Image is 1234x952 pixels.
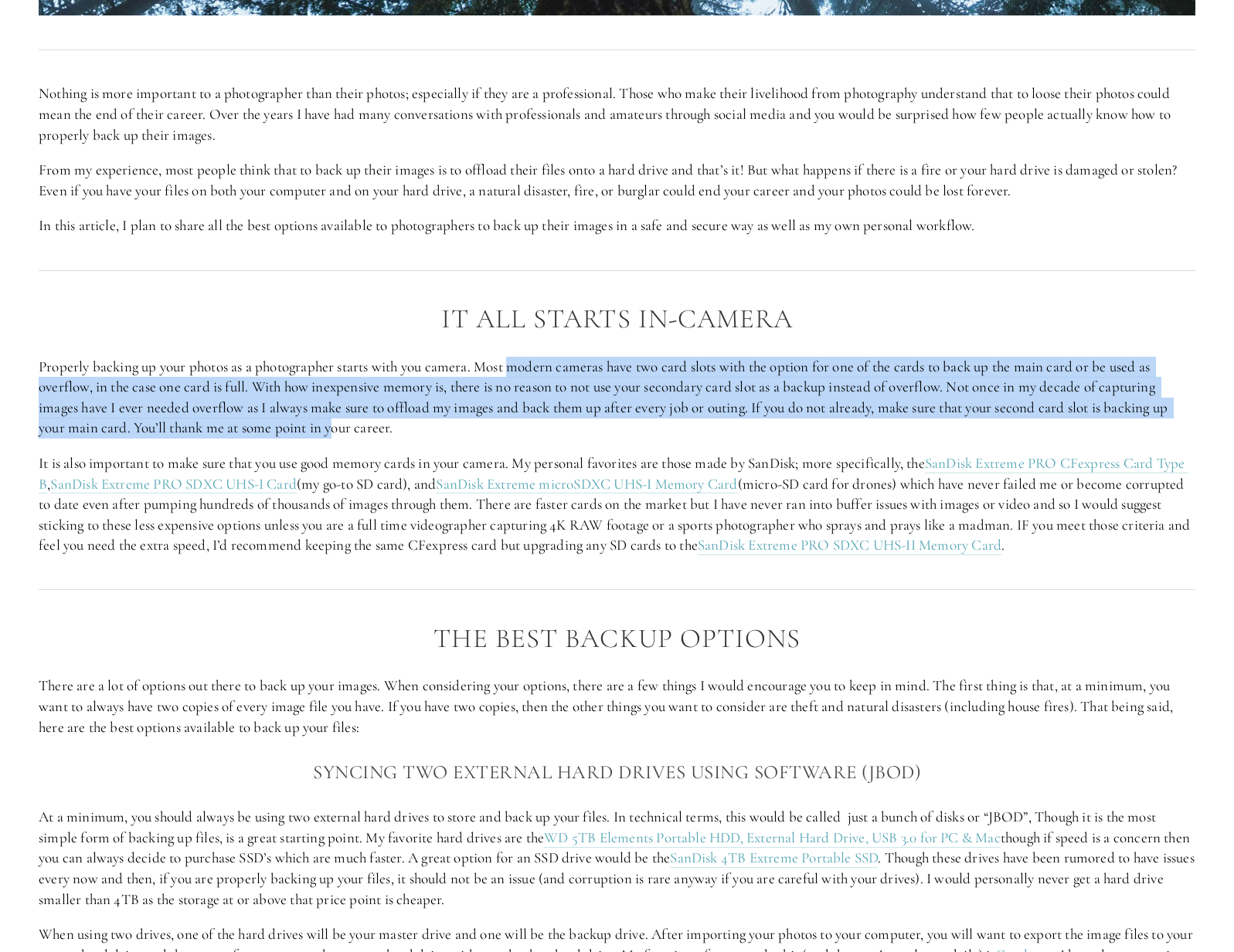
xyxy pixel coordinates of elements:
[39,807,1195,910] p: At a minimum, you should always be using two external hard drives to store and back up your files...
[39,453,1195,556] p: It is also important to make sure that you use good memory cards in your camera. My personal favo...
[39,757,1195,788] h3: Syncing two external hard drives using software (JBOD)
[39,357,1195,439] p: Properly backing up your photos as a photographer starts with you camera. Most modern cameras hav...
[39,160,1195,201] p: From my experience, most people think that to back up their images is to offload their files onto...
[50,475,297,494] a: SanDisk Extreme PRO SDXC UHS-I Card
[39,215,1195,236] p: In this article, I plan to share all the best options available to photographers to back up their...
[698,536,1001,555] a: SanDisk Extreme PRO SDXC UHS-II Memory Card
[670,849,878,868] a: SanDisk 4TB Extreme Portable SSD
[39,83,1195,145] p: Nothing is more important to a photographer than their photos; especially if they are a professio...
[436,475,737,494] a: SanDisk Extreme microSDXC UHS-I Memory Card
[39,676,1195,737] p: There are a lot of options out there to back up your images. When considering your options, there...
[39,624,1195,654] h2: The Best Backup Options
[39,304,1195,334] h2: It All Starts in-Camera
[544,828,1001,848] a: WD 5TB Elements Portable HDD, External Hard Drive, USB 3.0 for PC & Mac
